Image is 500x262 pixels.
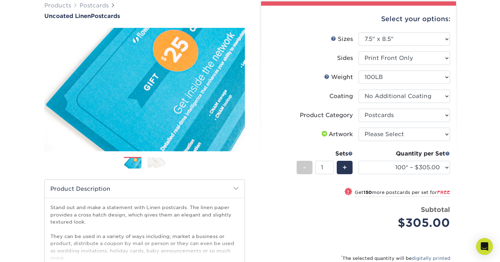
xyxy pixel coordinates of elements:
span: + [342,162,347,173]
div: Sides [337,54,353,62]
div: Sizes [331,35,353,43]
strong: Subtotal [421,206,450,213]
img: Postcards 01 [124,157,141,170]
span: Uncoated Linen [44,13,91,19]
a: Products [44,2,71,9]
div: Sets [297,150,353,158]
small: The selected quantity will be [341,256,450,261]
div: Coating [329,92,353,100]
span: ! [347,188,349,196]
img: Postcards 02 [147,157,165,168]
div: Select your options: [267,6,450,32]
div: $305.00 [364,214,450,231]
div: Quantity per Set [359,150,450,158]
div: Artwork [320,130,353,139]
strong: 150 [363,190,372,195]
div: Weight [324,73,353,81]
div: Open Intercom Messenger [476,238,493,255]
iframe: Google Customer Reviews [2,240,60,260]
a: Uncoated LinenPostcards [44,13,245,19]
span: - [303,162,306,173]
h1: Postcards [44,13,245,19]
h2: Product Description [45,180,245,198]
div: Product Category [300,111,353,120]
small: Get more postcards per set for [355,190,450,197]
img: Uncoated Linen 01 [44,20,245,159]
a: Postcards [80,2,109,9]
a: digitally printed [412,256,450,261]
span: FREE [437,190,450,195]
